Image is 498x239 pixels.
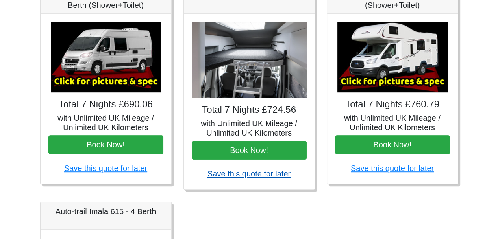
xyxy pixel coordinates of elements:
button: Book Now! [335,135,450,154]
img: Ford Zefiro 675 - 6 Berth (Shower+Toilet) [337,22,448,92]
a: Save this quote for later [64,164,147,173]
a: Save this quote for later [207,169,291,178]
button: Book Now! [192,141,307,160]
img: Auto-Trail Expedition 67 - 4 Berth (Shower+Toilet) [51,22,161,92]
h5: Auto-trail Imala 615 - 4 Berth [48,207,163,216]
img: VW Grand California 4 Berth [192,22,307,98]
h5: with Unlimited UK Mileage / Unlimited UK Kilometers [192,119,307,138]
h5: with Unlimited UK Mileage / Unlimited UK Kilometers [335,113,450,132]
h4: Total 7 Nights £690.06 [48,99,163,110]
h4: Total 7 Nights £760.79 [335,99,450,110]
a: Save this quote for later [351,164,434,173]
h4: Total 7 Nights £724.56 [192,104,307,116]
button: Book Now! [48,135,163,154]
h5: with Unlimited UK Mileage / Unlimited UK Kilometers [48,113,163,132]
